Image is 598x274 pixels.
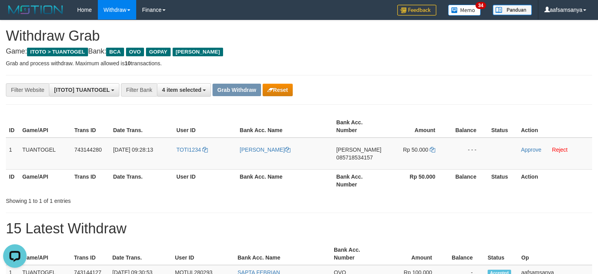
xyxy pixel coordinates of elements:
[444,243,485,265] th: Balance
[19,243,71,265] th: Game/API
[49,83,119,97] button: [ITOTO] TUANTOGEL
[157,83,211,97] button: 4 item selected
[146,48,171,56] span: GOPAY
[521,147,541,153] a: Approve
[113,147,153,153] span: [DATE] 09:28:13
[19,169,71,192] th: Game/API
[263,84,293,96] button: Reset
[177,147,201,153] span: TOTI1234
[172,243,234,265] th: User ID
[110,115,173,138] th: Date Trans.
[109,243,172,265] th: Date Trans.
[552,147,568,153] a: Reject
[6,48,592,56] h4: Game: Bank:
[237,169,333,192] th: Bank Acc. Name
[213,84,261,96] button: Grab Withdraw
[71,115,110,138] th: Trans ID
[333,115,385,138] th: Bank Acc. Number
[493,5,532,15] img: panduan.png
[124,60,131,66] strong: 10
[71,169,110,192] th: Trans ID
[6,115,19,138] th: ID
[74,147,102,153] span: 743144280
[331,243,382,265] th: Bank Acc. Number
[6,28,592,44] h1: Withdraw Grab
[71,243,109,265] th: Trans ID
[336,147,381,153] span: [PERSON_NAME]
[447,115,488,138] th: Balance
[6,169,19,192] th: ID
[447,169,488,192] th: Balance
[448,5,481,16] img: Button%20Memo.svg
[430,147,435,153] a: Copy 50000 to clipboard
[447,138,488,170] td: - - -
[403,147,429,153] span: Rp 50.000
[19,115,71,138] th: Game/API
[476,2,486,9] span: 34
[518,169,592,192] th: Action
[488,169,518,192] th: Status
[382,243,444,265] th: Amount
[126,48,144,56] span: OVO
[488,115,518,138] th: Status
[106,48,124,56] span: BCA
[162,87,201,93] span: 4 item selected
[397,5,436,16] img: Feedback.jpg
[121,83,157,97] div: Filter Bank
[518,115,592,138] th: Action
[6,221,592,236] h1: 15 Latest Withdraw
[54,87,110,93] span: [ITOTO] TUANTOGEL
[177,147,208,153] a: TOTI1234
[27,48,88,56] span: ITOTO > TUANTOGEL
[6,4,65,16] img: MOTION_logo.png
[6,59,592,67] p: Grab and process withdraw. Maximum allowed is transactions.
[385,115,447,138] th: Amount
[110,169,173,192] th: Date Trans.
[6,83,49,97] div: Filter Website
[333,169,385,192] th: Bank Acc. Number
[237,115,333,138] th: Bank Acc. Name
[485,243,518,265] th: Status
[173,48,223,56] span: [PERSON_NAME]
[234,243,331,265] th: Bank Acc. Name
[240,147,290,153] a: [PERSON_NAME]
[6,138,19,170] td: 1
[173,169,237,192] th: User ID
[385,169,447,192] th: Rp 50.000
[3,3,27,27] button: Open LiveChat chat widget
[173,115,237,138] th: User ID
[19,138,71,170] td: TUANTOGEL
[518,243,592,265] th: Op
[336,154,373,161] span: Copy 085718534157 to clipboard
[6,194,243,205] div: Showing 1 to 1 of 1 entries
